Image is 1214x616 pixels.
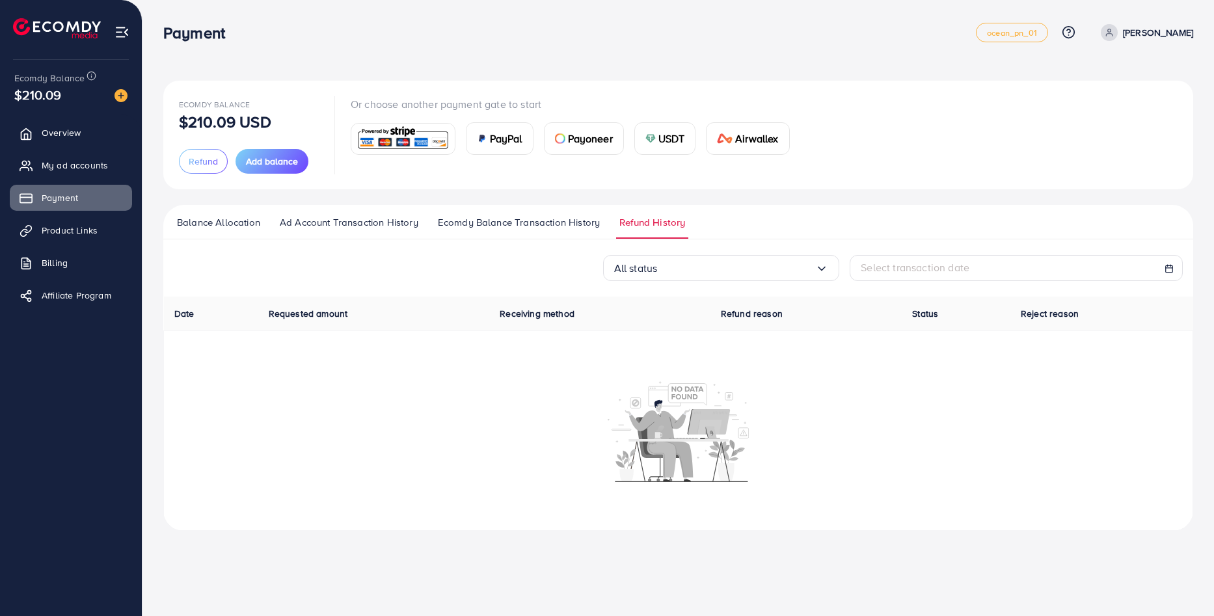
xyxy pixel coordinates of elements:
span: Select transaction date [861,260,969,275]
span: Product Links [42,224,98,237]
span: Requested amount [269,307,348,320]
a: card [351,123,455,155]
img: card [477,133,487,144]
span: Receiving method [500,307,574,320]
p: $210.09 USD [179,114,271,129]
span: Ecomdy Balance Transaction History [438,215,600,230]
span: Ad Account Transaction History [280,215,418,230]
span: Billing [42,256,68,269]
span: $210.09 [14,85,61,104]
img: card [355,125,451,153]
img: menu [115,25,129,40]
a: ocean_pn_01 [976,23,1048,42]
h3: Payment [163,23,236,42]
img: No account [608,380,749,482]
span: ocean_pn_01 [987,29,1037,37]
span: Status [912,307,938,320]
a: [PERSON_NAME] [1096,24,1193,41]
img: logo [13,18,101,38]
a: cardUSDT [634,122,696,155]
span: Balance Allocation [177,215,260,230]
button: Refund [179,149,228,174]
span: Airwallex [735,131,778,146]
span: Overview [42,126,81,139]
a: Billing [10,250,132,276]
span: Ecomdy Balance [14,72,85,85]
p: [PERSON_NAME] [1123,25,1193,40]
button: Add balance [236,149,308,174]
span: Refund reason [721,307,783,320]
a: Product Links [10,217,132,243]
span: Affiliate Program [42,289,111,302]
span: All status [614,258,658,278]
a: cardPayoneer [544,122,624,155]
span: Date [174,307,195,320]
span: Payoneer [568,131,613,146]
span: Add balance [246,155,298,168]
img: image [115,89,128,102]
span: My ad accounts [42,159,108,172]
a: Affiliate Program [10,282,132,308]
img: card [717,133,733,144]
a: Payment [10,185,132,211]
a: Overview [10,120,132,146]
span: Ecomdy Balance [179,99,250,110]
span: Payment [42,191,78,204]
img: card [555,133,565,144]
span: USDT [658,131,685,146]
div: Search for option [603,255,840,281]
span: Reject reason [1021,307,1079,320]
img: card [645,133,656,144]
span: Refund [189,155,218,168]
p: Or choose another payment gate to start [351,96,800,112]
a: My ad accounts [10,152,132,178]
span: PayPal [490,131,522,146]
input: Search for option [657,258,815,278]
span: Refund History [619,215,685,230]
a: cardAirwallex [706,122,789,155]
a: cardPayPal [466,122,533,155]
